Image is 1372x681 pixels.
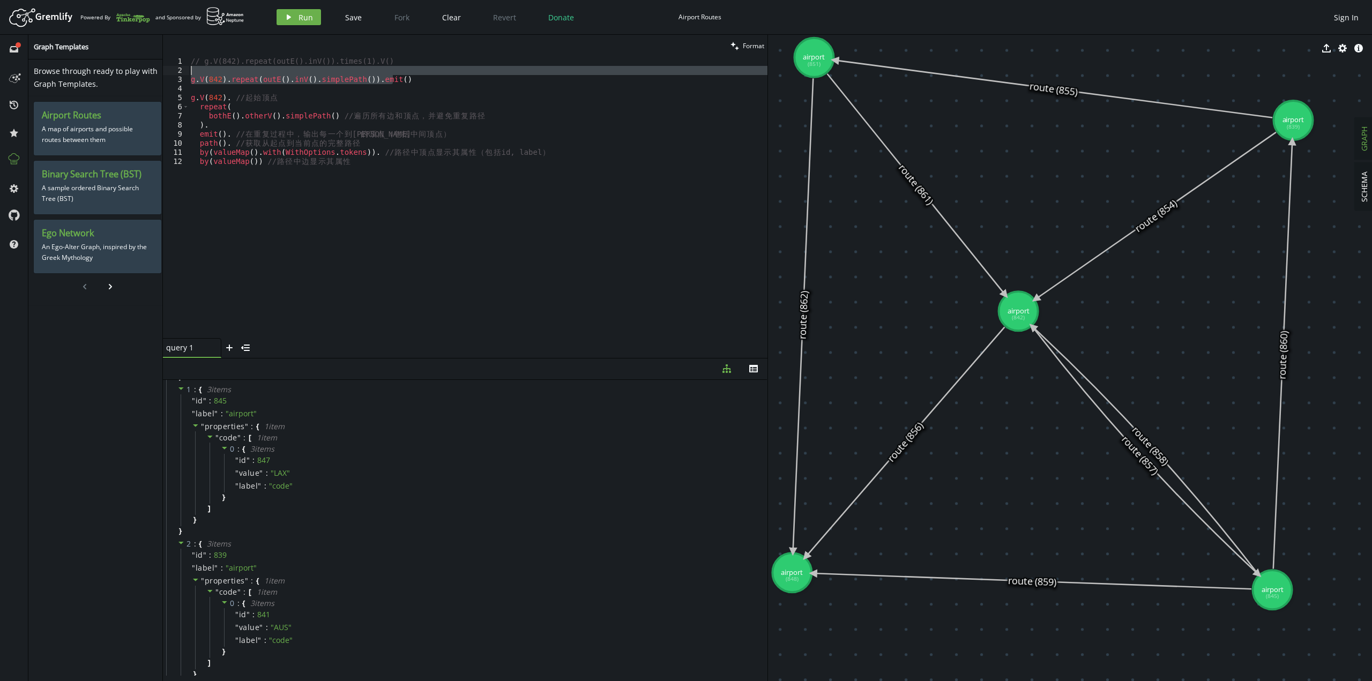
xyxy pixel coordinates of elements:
[258,635,262,645] span: "
[207,538,231,549] span: 3 item s
[259,468,263,478] span: "
[245,575,249,586] span: "
[230,444,235,454] span: 0
[203,550,207,560] span: "
[192,550,196,560] span: "
[277,9,321,25] button: Run
[194,385,197,394] span: :
[249,433,251,443] span: [
[1287,123,1300,130] tspan: (839)
[163,139,189,148] div: 10
[394,12,409,23] span: Fork
[155,7,244,27] div: and Sponsored by
[196,550,203,560] span: id
[163,121,189,130] div: 8
[540,9,582,25] button: Donate
[264,575,285,586] span: 1 item
[206,504,211,513] span: ]
[192,408,196,418] span: "
[214,396,227,406] div: 845
[243,433,246,443] span: :
[214,550,227,560] div: 839
[485,9,524,25] button: Revert
[163,93,189,102] div: 5
[207,384,231,394] span: 3 item s
[34,42,88,51] span: Graph Templates
[1012,314,1025,321] tspan: (842)
[243,587,246,597] span: :
[177,526,182,536] span: }
[237,598,240,608] span: :
[192,563,196,573] span: "
[247,455,250,465] span: "
[163,157,189,166] div: 12
[1007,306,1029,316] tspan: airport
[239,481,258,491] span: label
[235,622,239,632] span: "
[235,455,239,465] span: "
[386,9,418,25] button: Fork
[214,563,218,573] span: "
[163,102,189,111] div: 6
[807,60,820,68] tspan: (851)
[1329,9,1364,25] button: Sign In
[219,432,237,443] span: code
[493,12,516,23] span: Revert
[235,609,239,619] span: "
[299,12,313,23] span: Run
[1359,126,1369,151] span: GRAPH
[42,169,153,180] h3: Binary Search Tree (BST)
[226,408,257,418] span: " airport "
[271,468,290,478] span: " LAX "
[221,492,225,502] span: }
[803,52,825,62] tspan: airport
[727,35,767,57] button: Format
[196,396,203,406] span: id
[206,7,244,26] img: AWS Neptune
[215,432,219,443] span: "
[237,444,240,454] span: :
[226,563,257,573] span: " airport "
[239,623,260,632] span: value
[1008,574,1057,589] text: route (859)
[1282,115,1304,125] tspan: airport
[250,444,274,454] span: 3 item s
[42,228,153,239] h3: Ego Network
[256,576,259,586] span: {
[192,395,196,406] span: "
[264,481,266,491] span: :
[163,130,189,139] div: 9
[235,468,239,478] span: "
[42,239,153,266] p: An Ego-Alter Graph, inspired by the Greek Mythology
[199,539,202,549] span: {
[257,587,277,597] span: 1 item
[42,121,153,148] p: A map of airports and possible routes between them
[196,409,215,418] span: label
[257,455,270,465] div: 847
[80,8,150,27] div: Powered By
[42,180,153,207] p: A sample ordered Binary Search Tree (BST)
[192,515,196,525] span: }
[187,384,191,394] span: 1
[271,622,292,632] span: " AUS "
[239,610,247,619] span: id
[258,481,262,491] span: "
[163,66,189,75] div: 2
[239,468,260,478] span: value
[201,421,205,431] span: "
[221,409,223,418] span: :
[345,12,362,23] span: Save
[163,75,189,84] div: 3
[209,396,211,406] span: :
[269,481,293,491] span: " code "
[743,41,764,50] span: Format
[242,444,245,454] span: {
[1359,171,1369,202] span: SCHEMA
[205,421,245,431] span: properties
[194,539,197,549] span: :
[250,598,274,608] span: 3 item s
[205,575,245,586] span: properties
[264,421,285,431] span: 1 item
[256,422,259,431] span: {
[247,609,250,619] span: "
